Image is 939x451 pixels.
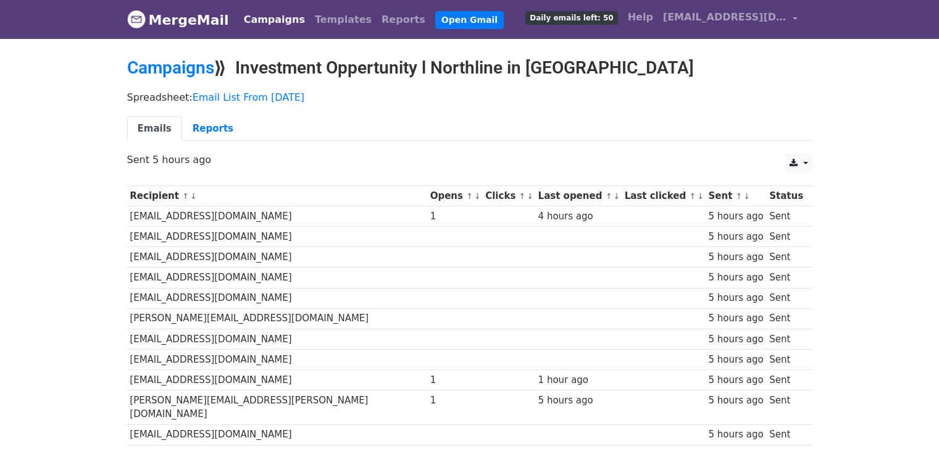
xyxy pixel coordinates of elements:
td: [EMAIL_ADDRESS][DOMAIN_NAME] [127,424,427,445]
a: ↑ [736,192,743,201]
a: Reports [377,7,430,32]
td: [EMAIL_ADDRESS][DOMAIN_NAME] [127,268,427,288]
td: [EMAIL_ADDRESS][DOMAIN_NAME] [127,227,427,247]
div: 5 hours ago [708,428,763,442]
div: 4 hours ago [538,209,619,224]
td: [EMAIL_ADDRESS][DOMAIN_NAME] [127,247,427,268]
a: Emails [127,116,182,141]
a: ↓ [697,192,704,201]
a: ↓ [190,192,197,201]
td: Sent [766,349,806,369]
a: ↑ [606,192,612,201]
td: [PERSON_NAME][EMAIL_ADDRESS][DOMAIN_NAME] [127,308,427,329]
a: Daily emails left: 50 [520,5,622,30]
img: MergeMail logo [127,10,146,28]
a: ↑ [519,192,526,201]
a: ↓ [474,192,481,201]
div: 1 hour ago [538,373,619,387]
div: 5 hours ago [708,250,763,264]
a: Reports [182,116,244,141]
a: Campaigns [239,7,310,32]
div: 5 hours ago [708,332,763,347]
a: ↓ [613,192,620,201]
td: Sent [766,308,806,329]
span: Daily emails left: 50 [525,11,617,25]
th: Opens [427,186,483,206]
td: Sent [766,390,806,425]
td: Sent [766,247,806,268]
a: Email List From [DATE] [193,91,304,103]
div: 5 hours ago [538,394,619,408]
th: Last clicked [622,186,706,206]
div: 5 hours ago [708,271,763,285]
a: MergeMail [127,7,229,33]
div: 5 hours ago [708,209,763,224]
a: ↓ [527,192,533,201]
a: ↓ [743,192,750,201]
td: Sent [766,329,806,349]
td: Sent [766,288,806,308]
th: Clicks [482,186,535,206]
td: Sent [766,424,806,445]
td: [EMAIL_ADDRESS][DOMAIN_NAME] [127,369,427,390]
div: 5 hours ago [708,394,763,408]
td: Sent [766,369,806,390]
th: Sent [706,186,767,206]
a: ↑ [466,192,473,201]
div: 1 [430,373,480,387]
div: 5 hours ago [708,230,763,244]
h2: ⟫ Investment Oppertunity l Northline in [GEOGRAPHIC_DATA] [127,57,812,78]
a: Help [623,5,658,30]
td: [EMAIL_ADDRESS][DOMAIN_NAME] [127,206,427,227]
td: [EMAIL_ADDRESS][DOMAIN_NAME] [127,329,427,349]
a: ↑ [182,192,189,201]
td: [EMAIL_ADDRESS][DOMAIN_NAME] [127,349,427,369]
a: ↑ [689,192,696,201]
p: Spreadsheet: [127,91,812,104]
div: 5 hours ago [708,353,763,367]
th: Last opened [535,186,622,206]
td: [EMAIL_ADDRESS][DOMAIN_NAME] [127,288,427,308]
div: 1 [430,209,480,224]
div: 5 hours ago [708,311,763,326]
td: Sent [766,268,806,288]
p: Sent 5 hours ago [127,153,812,166]
div: 1 [430,394,480,408]
td: [PERSON_NAME][EMAIL_ADDRESS][PERSON_NAME][DOMAIN_NAME] [127,390,427,425]
div: 5 hours ago [708,373,763,387]
a: Campaigns [127,57,214,78]
a: [EMAIL_ADDRESS][DOMAIN_NAME] [658,5,803,34]
th: Status [766,186,806,206]
span: [EMAIL_ADDRESS][DOMAIN_NAME] [663,10,787,25]
td: Sent [766,227,806,247]
a: Open Gmail [435,11,504,29]
th: Recipient [127,186,427,206]
td: Sent [766,206,806,227]
a: Templates [310,7,377,32]
div: 5 hours ago [708,291,763,305]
